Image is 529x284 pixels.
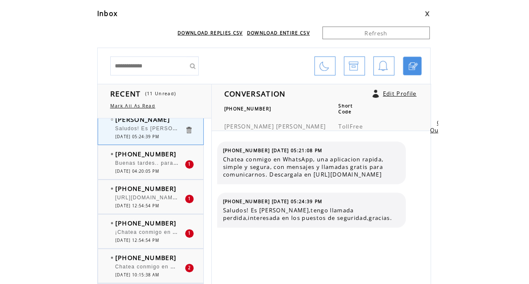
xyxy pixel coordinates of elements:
div: 2 [185,264,194,272]
a: Click to delete these messgaes [185,126,193,134]
img: archive.png [348,57,359,76]
span: [URL][DOMAIN_NAME] [115,193,179,201]
input: Submit [186,56,199,75]
img: bulletFull.png [111,188,113,190]
span: [PHONE_NUMBER] [115,150,177,158]
span: TollFree [338,123,363,130]
img: bulletFull.png [111,257,113,259]
span: [DATE] 04:20:05 PM [115,169,159,174]
span: CONVERSATION [224,88,286,99]
span: [DATE] 05:24:39 PM [115,134,159,139]
a: Refresh [322,27,430,39]
span: [PERSON_NAME] [224,123,274,130]
span: [DATE] 12:54:54 PM [115,203,159,209]
span: [PERSON_NAME] [115,115,170,123]
span: RECENT [110,88,141,99]
span: [DATE] 12:54:54 PM [115,238,159,243]
span: [PHONE_NUMBER] [DATE] 05:24:39 PM [223,198,323,204]
span: Buenas tardes.. para entregar Resume , para mí área Sur [115,158,276,166]
a: Click to edit user profile [372,90,379,98]
img: bulletEmpty.png [111,118,113,121]
span: Saludos! Es [PERSON_NAME],tengo llamada perdida,interesada en los puestos de seguridad,gracias. [115,123,399,132]
span: ‎¡Chatea conmigo en WhatsApp! Nos permite chatear de forma privada en iPhone, Android y otros sis... [115,227,414,236]
div: 1 [185,160,194,169]
span: [PHONE_NUMBER] [115,219,177,227]
img: bell.png [378,57,388,76]
span: (11 Unread) [145,91,176,96]
span: [PHONE_NUMBER] [115,184,177,193]
a: Opt Out [430,119,448,134]
a: Edit Profile [383,90,417,97]
span: [PHONE_NUMBER] [DATE] 05:21:08 PM [223,147,323,153]
span: [PHONE_NUMBER] [115,253,177,262]
span: Short Code [338,103,353,115]
span: [PERSON_NAME] [276,123,326,130]
span: Saludos! Es [PERSON_NAME],tengo llamada perdida,interesada en los puestos de seguridad,gracias. [223,206,400,222]
span: Chatea conmigo en WhatsApp, una aplicacion rapida, simple y segura, con mensajes y llamadas grati... [223,155,400,178]
img: bulletFull.png [111,153,113,155]
span: [PHONE_NUMBER] [224,106,271,112]
a: DOWNLOAD REPLIES CSV [178,30,243,36]
a: Mark All As Read [110,103,155,109]
img: dnd.png [319,57,329,76]
a: DOWNLOAD ENTIRE CSV [247,30,310,36]
div: 1 [185,229,194,238]
span: [DATE] 10:15:38 AM [115,272,159,278]
a: Click to start a chat with mobile number by SMS [403,56,422,75]
span: Inbox [97,9,118,18]
div: 1 [185,195,194,203]
img: bulletFull.png [111,222,113,224]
